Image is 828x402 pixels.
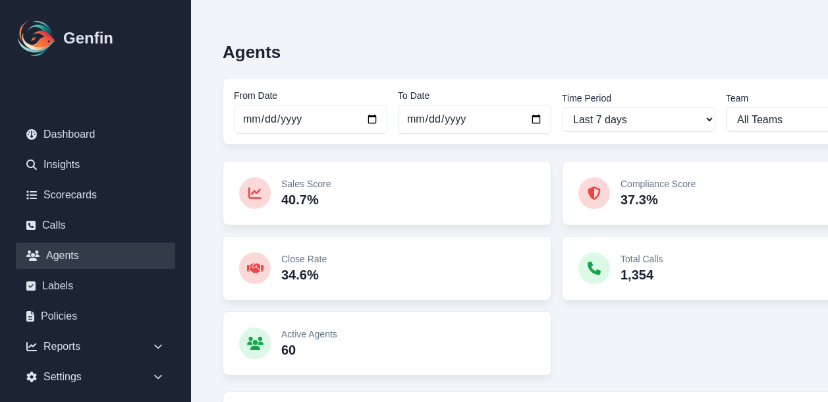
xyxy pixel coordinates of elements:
a: Labels [16,273,175,299]
img: Logo [16,17,58,59]
div: Settings [16,364,175,390]
a: Insights [16,152,175,178]
p: 60 [281,341,337,359]
label: Time Period [562,92,715,105]
p: Total Calls [621,252,663,266]
h2: Agents [223,42,281,62]
a: Agents [16,243,175,269]
p: Active Agents [281,328,337,341]
p: 1,354 [621,266,663,284]
a: Calls [16,212,175,239]
p: Compliance Score [621,177,696,190]
a: Dashboard [16,121,175,148]
label: To Date [398,89,551,102]
p: 34.6% [281,266,327,284]
a: Policies [16,303,175,330]
p: Close Rate [281,252,327,266]
a: Scorecards [16,182,175,208]
p: 40.7% [281,190,331,209]
div: Reports [16,333,175,360]
p: Sales Score [281,177,331,190]
p: 37.3% [621,190,696,209]
label: From Date [234,89,387,102]
h1: Genfin [63,28,113,49]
